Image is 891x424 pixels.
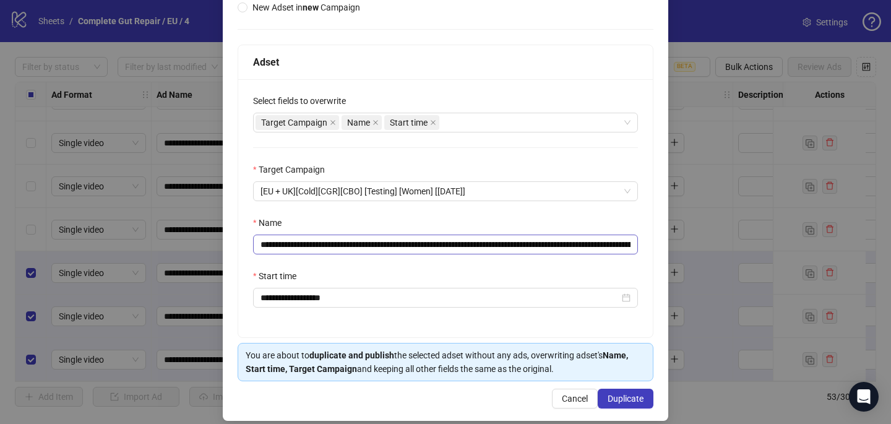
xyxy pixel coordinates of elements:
strong: Name, Start time, Target Campaign [246,350,628,374]
label: Select fields to overwrite [253,94,354,108]
span: Cancel [562,394,588,404]
strong: new [303,2,319,12]
span: New Adset in Campaign [252,2,360,12]
label: Name [253,216,290,230]
strong: duplicate and publish [309,350,394,360]
input: Start time [260,291,619,305]
span: Target Campaign [256,115,339,130]
div: You are about to the selected adset without any ads, overwriting adset's and keeping all other fi... [246,348,645,376]
span: Start time [390,116,428,129]
div: Open Intercom Messenger [849,382,879,412]
span: Duplicate [608,394,643,404]
span: [EU + UK][Cold][CGR][CBO] [Testing] [Women] [31 Aug 2025] [260,182,631,201]
span: Name [347,116,370,129]
button: Cancel [552,389,598,409]
span: Target Campaign [261,116,327,129]
label: Target Campaign [253,163,333,176]
span: close [430,119,436,126]
button: Duplicate [598,389,653,409]
span: close [372,119,379,126]
label: Start time [253,269,304,283]
span: Start time [384,115,439,130]
div: Adset [253,54,638,70]
span: Name [342,115,382,130]
span: close [330,119,336,126]
input: Name [253,235,638,254]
